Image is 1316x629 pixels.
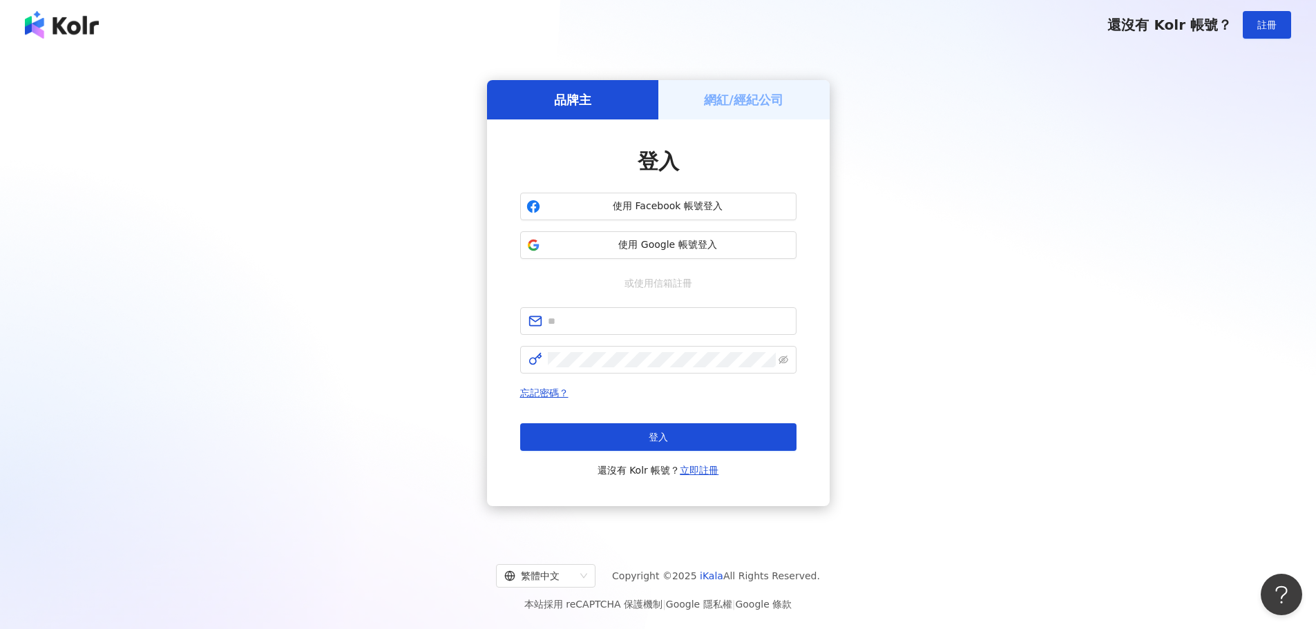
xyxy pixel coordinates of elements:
[666,599,732,610] a: Google 隱私權
[680,465,718,476] a: 立即註冊
[1261,574,1302,615] iframe: Help Scout Beacon - Open
[612,568,820,584] span: Copyright © 2025 All Rights Reserved.
[638,149,679,173] span: 登入
[520,423,797,451] button: 登入
[700,570,723,581] a: iKala
[520,231,797,259] button: 使用 Google 帳號登入
[1257,19,1277,30] span: 註冊
[1243,11,1291,39] button: 註冊
[779,355,788,365] span: eye-invisible
[524,596,792,612] span: 本站採用 reCAPTCHA 保護機制
[1107,17,1232,33] span: 還沒有 Kolr 帳號？
[554,91,591,108] h5: 品牌主
[520,387,569,398] a: 忘記密碼？
[546,238,790,252] span: 使用 Google 帳號登入
[598,462,719,478] span: 還沒有 Kolr 帳號？
[25,11,99,39] img: logo
[732,599,736,610] span: |
[615,275,702,291] span: 或使用信箱註冊
[704,91,783,108] h5: 網紅/經紀公司
[546,200,790,213] span: 使用 Facebook 帳號登入
[649,432,668,443] span: 登入
[504,565,575,587] div: 繁體中文
[520,193,797,220] button: 使用 Facebook 帳號登入
[662,599,666,610] span: |
[735,599,792,610] a: Google 條款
